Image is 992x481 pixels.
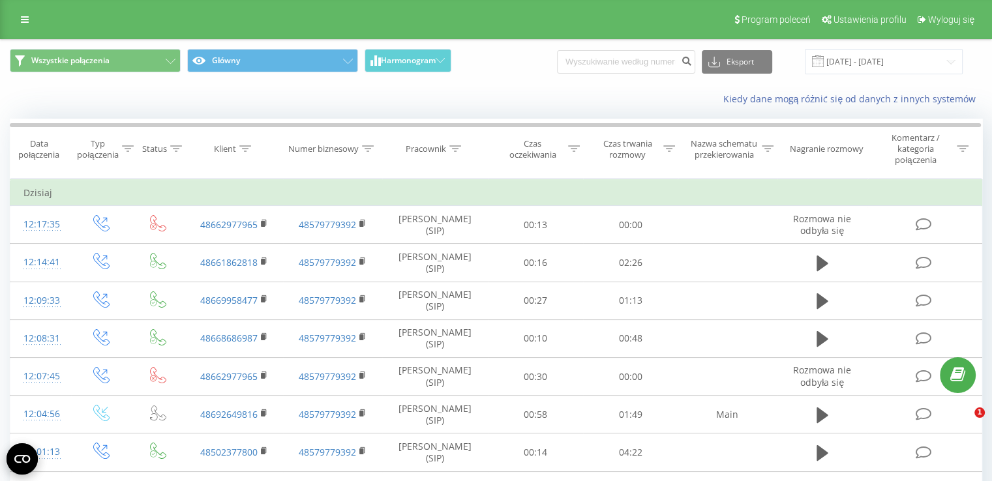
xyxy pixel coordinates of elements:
a: 48662977965 [200,370,258,383]
span: Harmonogram [381,56,436,65]
td: 00:48 [583,319,678,357]
a: 48579779392 [299,446,356,458]
td: 00:00 [583,206,678,244]
a: 48662977965 [200,218,258,231]
td: 00:27 [488,282,583,319]
td: 00:13 [488,206,583,244]
input: Wyszukiwanie według numeru [557,50,695,74]
td: Main [678,396,776,433]
a: 48579779392 [299,294,356,306]
td: 04:22 [583,433,678,471]
td: [PERSON_NAME] (SIP) [382,433,488,471]
td: 00:30 [488,358,583,396]
a: 48692649816 [200,408,258,420]
div: 12:07:45 [23,364,58,389]
a: 48579779392 [299,332,356,344]
td: [PERSON_NAME] (SIP) [382,244,488,282]
a: 48661862818 [200,256,258,269]
td: 00:00 [583,358,678,396]
div: Czas trwania rozmowy [595,138,660,160]
td: 00:16 [488,244,583,282]
div: Numer biznesowy [288,143,359,154]
td: 00:10 [488,319,583,357]
span: Program poleceń [742,14,811,25]
td: 02:26 [583,244,678,282]
a: 48579779392 [299,218,356,231]
button: Wszystkie połączenia [10,49,181,72]
button: Harmonogram [365,49,451,72]
td: 00:14 [488,433,583,471]
div: Klient [214,143,236,154]
div: Status [142,143,167,154]
div: Komentarz / kategoria połączenia [877,132,954,166]
div: Data połączenia [10,138,67,160]
td: [PERSON_NAME] (SIP) [382,396,488,433]
div: Nagranie rozmowy [790,143,864,154]
a: 48579779392 [299,408,356,420]
div: 12:17:35 [23,212,58,237]
span: Ustawienia profilu [834,14,907,25]
td: 00:58 [488,396,583,433]
div: Czas oczekiwania [500,138,565,160]
div: 12:08:31 [23,326,58,351]
span: Rozmowa nie odbyła się [793,364,851,388]
button: Eksport [702,50,772,74]
a: Kiedy dane mogą różnić się od danych z innych systemów [723,93,982,105]
iframe: Intercom live chat [948,407,979,439]
td: [PERSON_NAME] (SIP) [382,358,488,396]
div: Pracownik [406,143,446,154]
a: 48579779392 [299,256,356,269]
a: 48579779392 [299,370,356,383]
span: Rozmowa nie odbyła się [793,212,851,237]
span: Wszystkie połączenia [31,55,110,66]
a: 48668686987 [200,332,258,344]
a: 48502377800 [200,446,258,458]
div: 12:09:33 [23,288,58,313]
div: Nazwa schematu przekierowania [690,138,759,160]
td: Dzisiaj [10,180,982,206]
td: [PERSON_NAME] (SIP) [382,319,488,357]
td: [PERSON_NAME] (SIP) [382,282,488,319]
td: 01:13 [583,282,678,319]
div: 12:01:13 [23,439,58,465]
a: 48669958477 [200,294,258,306]
td: [PERSON_NAME] (SIP) [382,206,488,244]
button: Open CMP widget [7,443,38,474]
div: 12:14:41 [23,250,58,275]
td: 01:49 [583,396,678,433]
button: Główny [187,49,358,72]
span: 1 [974,407,985,418]
div: Typ połączenia [77,138,118,160]
span: Wyloguj się [928,14,974,25]
div: 12:04:56 [23,401,58,427]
